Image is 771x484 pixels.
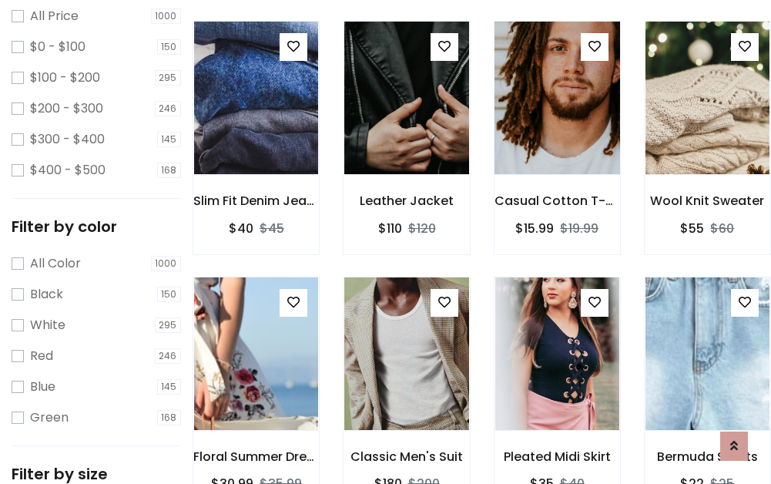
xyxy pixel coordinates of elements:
del: $45 [260,220,284,237]
h6: Floral Summer Dress [193,449,319,464]
label: White [30,316,65,334]
del: $19.99 [560,220,598,237]
label: $0 - $100 [30,38,85,56]
label: $400 - $500 [30,161,106,180]
span: 295 [155,70,182,86]
label: Green [30,408,69,427]
label: Blue [30,378,55,396]
del: $60 [710,220,734,237]
h6: Classic Men's Suit [344,449,469,464]
h6: Bermuda Shorts [645,449,770,464]
span: 168 [157,410,182,425]
h6: $55 [680,221,704,236]
h5: Filter by size [12,465,181,483]
span: 168 [157,163,182,178]
label: $100 - $200 [30,69,100,87]
span: 246 [155,101,182,116]
span: 295 [155,318,182,333]
h6: Slim Fit Denim Jeans [193,193,319,208]
span: 150 [157,39,182,55]
h6: Leather Jacket [344,193,469,208]
h6: $110 [378,221,402,236]
del: $120 [408,220,436,237]
h6: Wool Knit Sweater [645,193,770,208]
label: $300 - $400 [30,130,105,149]
span: 246 [155,348,182,364]
span: 150 [157,287,182,302]
span: 145 [157,132,182,147]
label: Black [30,285,63,304]
span: 1000 [151,8,182,24]
label: All Price [30,7,79,25]
label: All Color [30,254,81,273]
h6: Pleated Midi Skirt [494,449,620,464]
h5: Filter by color [12,217,181,236]
h6: Casual Cotton T-Shirt [494,193,620,208]
span: 145 [157,379,182,395]
span: 1000 [151,256,182,271]
h6: $40 [229,221,253,236]
h6: $15.99 [515,221,554,236]
label: Red [30,347,53,365]
label: $200 - $300 [30,99,103,118]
